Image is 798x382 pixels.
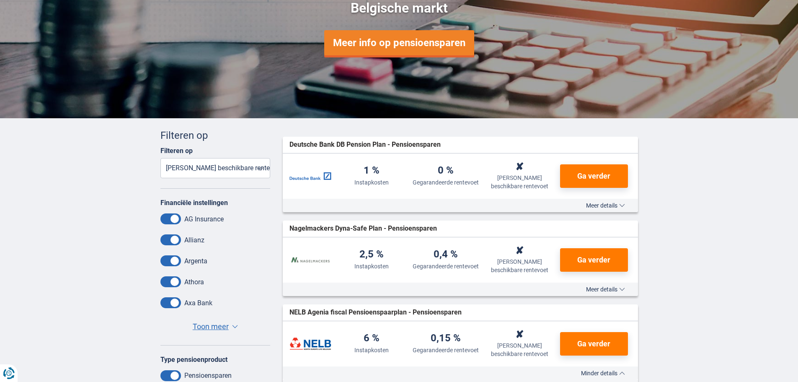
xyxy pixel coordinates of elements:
[184,372,232,379] label: Pensioensparen
[190,321,240,333] button: Toon meer ▼
[354,346,389,354] div: Instapkosten
[354,178,389,187] div: Instapkosten
[577,256,610,264] span: Ga verder
[413,178,479,187] div: Gegarandeerde rentevoet
[586,286,625,292] span: Meer details
[184,215,224,223] label: AG Insurance
[289,140,441,150] span: Deutsche Bank DB Pension Plan - Pensioensparen
[515,162,524,172] div: ✘
[560,332,628,356] button: Ga verder
[586,203,625,208] span: Meer details
[289,249,331,270] img: Nagelmackers
[359,249,384,260] div: 2,5 %
[289,308,462,317] span: NELB Agenia fiscal Pensioenspaarplan - Pensioensparen
[560,248,628,272] button: Ga verder
[438,165,454,177] div: 0 %
[575,370,631,377] button: Minder details
[184,299,212,307] label: Axa Bank
[160,356,227,364] label: Type pensioenproduct
[289,333,331,354] img: NELB
[486,341,553,358] div: [PERSON_NAME] beschikbare rentevoet
[580,202,631,209] button: Meer details
[160,147,193,155] label: Filteren op
[193,321,229,332] span: Toon meer
[577,172,610,180] span: Ga verder
[184,257,207,265] label: Argenta
[324,30,474,55] a: Meer info op pensioensparen
[364,333,380,344] div: 6 %
[560,164,628,188] button: Ga verder
[581,370,625,376] span: Minder details
[232,325,238,328] span: ▼
[364,165,380,177] div: 1 %
[515,330,524,340] div: ✘
[289,166,331,187] img: Deutsche Bank
[486,257,553,274] div: [PERSON_NAME] beschikbare rentevoet
[486,174,553,190] div: [PERSON_NAME] beschikbare rentevoet
[413,262,479,270] div: Gegarandeerde rentevoet
[431,333,461,344] div: 0,15 %
[434,249,458,260] div: 0,4 %
[289,224,437,234] span: Nagelmackers Dyna-Safe Plan - Pensioensparen
[580,286,631,293] button: Meer details
[160,199,228,207] label: Financiële instellingen
[160,128,271,143] div: Filteren op
[184,236,204,244] label: Allianz
[413,346,479,354] div: Gegarandeerde rentevoet
[515,246,524,256] div: ✘
[354,262,389,270] div: Instapkosten
[577,340,610,348] span: Ga verder
[184,278,204,286] label: Athora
